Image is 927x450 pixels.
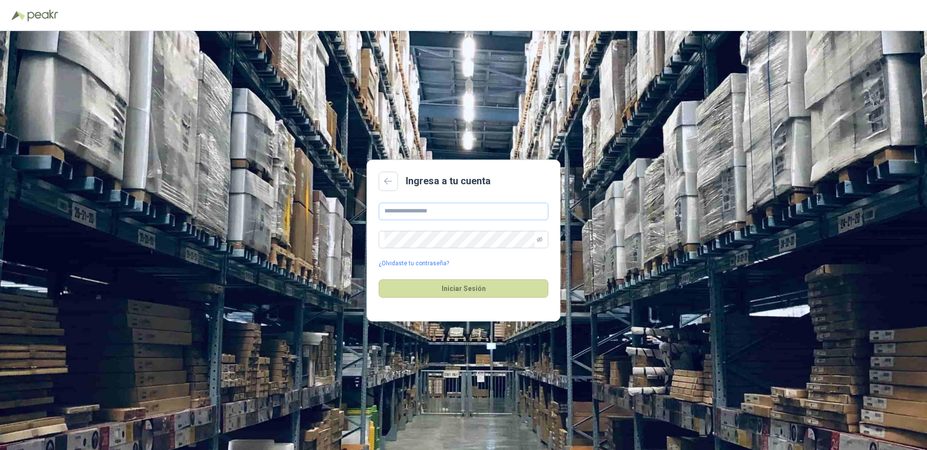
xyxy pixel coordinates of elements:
a: ¿Olvidaste tu contraseña? [379,259,449,268]
img: Peakr [27,10,58,21]
span: eye-invisible [537,237,543,242]
img: Logo [12,11,25,20]
button: Iniciar Sesión [379,279,548,298]
h2: Ingresa a tu cuenta [406,174,491,189]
